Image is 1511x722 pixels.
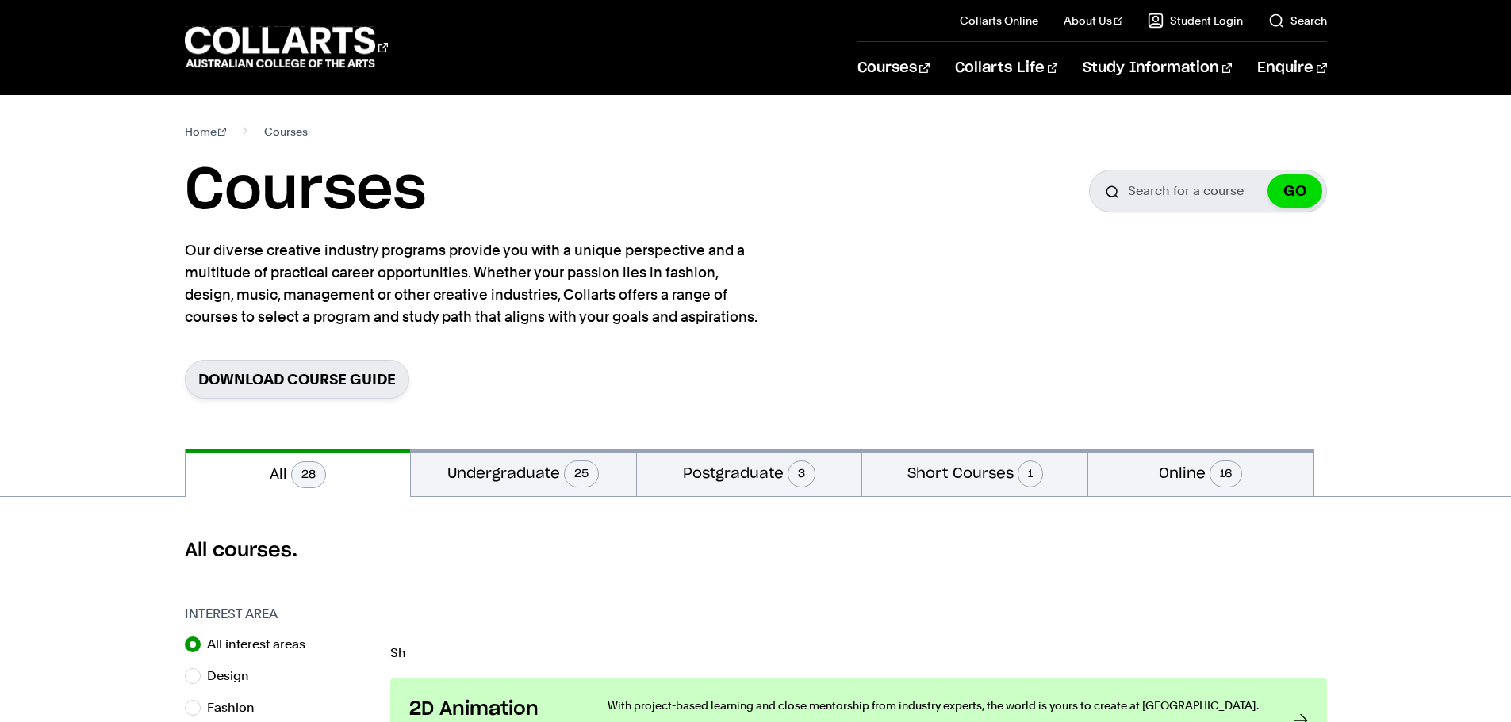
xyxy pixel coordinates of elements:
button: GO [1267,174,1322,208]
div: Go to homepage [185,25,388,70]
a: About Us [1064,13,1122,29]
a: Enquire [1257,42,1326,94]
a: Collarts Life [955,42,1057,94]
h3: Interest Area [185,605,374,624]
a: Student Login [1148,13,1243,29]
button: All28 [186,449,411,497]
span: 28 [291,461,326,488]
p: Our diverse creative industry programs provide you with a unique perspective and a multitude of p... [185,239,764,328]
a: Study Information [1083,42,1232,94]
label: All interest areas [207,633,318,655]
input: Search for a course [1089,170,1327,212]
a: Download Course Guide [185,360,409,399]
label: Design [207,665,262,687]
button: Short Courses1 [862,449,1087,496]
span: 16 [1210,460,1242,487]
a: Search [1268,13,1327,29]
h2: All courses. [185,538,1327,563]
h1: Courses [185,155,426,227]
h3: 2D Animation [409,697,576,721]
label: Fashion [207,697,267,719]
span: 1 [1018,460,1043,487]
p: With project-based learning and close mentorship from industry experts, the world is yours to cre... [608,697,1262,713]
p: Sh [390,647,1327,659]
button: Postgraduate3 [637,449,862,496]
a: Home [185,120,227,143]
button: Online16 [1088,449,1313,496]
button: Undergraduate25 [411,449,636,496]
a: Courses [857,42,930,94]
span: Courses [264,120,308,143]
a: Collarts Online [960,13,1038,29]
span: 3 [788,460,815,487]
span: 25 [564,460,599,487]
